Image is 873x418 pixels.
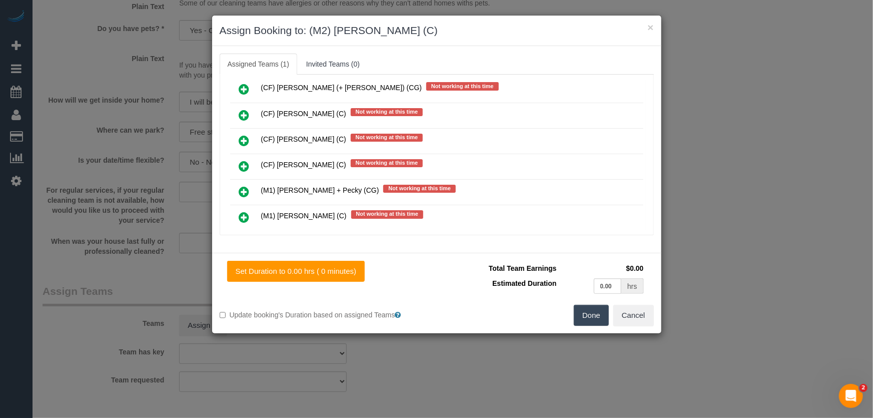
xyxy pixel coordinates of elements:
iframe: Intercom live chat [839,384,863,408]
span: (CF) [PERSON_NAME] (C) [261,135,346,143]
button: × [647,22,653,33]
span: Not working at this time [351,134,423,142]
a: Invited Teams (0) [298,54,368,75]
span: (CF) [PERSON_NAME] (C) [261,110,346,118]
label: Update booking's Duration based on assigned Teams [220,310,429,320]
span: (CF) [PERSON_NAME] (+ [PERSON_NAME]) (CG) [261,84,422,92]
span: Not working at this time [351,108,423,116]
span: Estimated Duration [492,279,556,287]
span: Not working at this time [383,185,456,193]
a: Assigned Teams (1) [220,54,297,75]
span: Not working at this time [351,210,424,218]
span: 2 [859,384,867,392]
td: Total Team Earnings [444,261,559,276]
span: Not working at this time [426,82,499,90]
button: Cancel [613,305,654,326]
span: (M1) [PERSON_NAME] (C) [261,212,347,220]
span: (M1) [PERSON_NAME] + Pecky (CG) [261,186,379,194]
td: $0.00 [559,261,646,276]
button: Set Duration to 0.00 hrs ( 0 minutes) [227,261,365,282]
div: hrs [621,278,643,294]
span: Not working at this time [351,159,423,167]
input: Update booking's Duration based on assigned Teams [220,312,226,318]
button: Done [574,305,609,326]
span: (CF) [PERSON_NAME] (C) [261,161,346,169]
h3: Assign Booking to: (M2) [PERSON_NAME] (C) [220,23,654,38]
